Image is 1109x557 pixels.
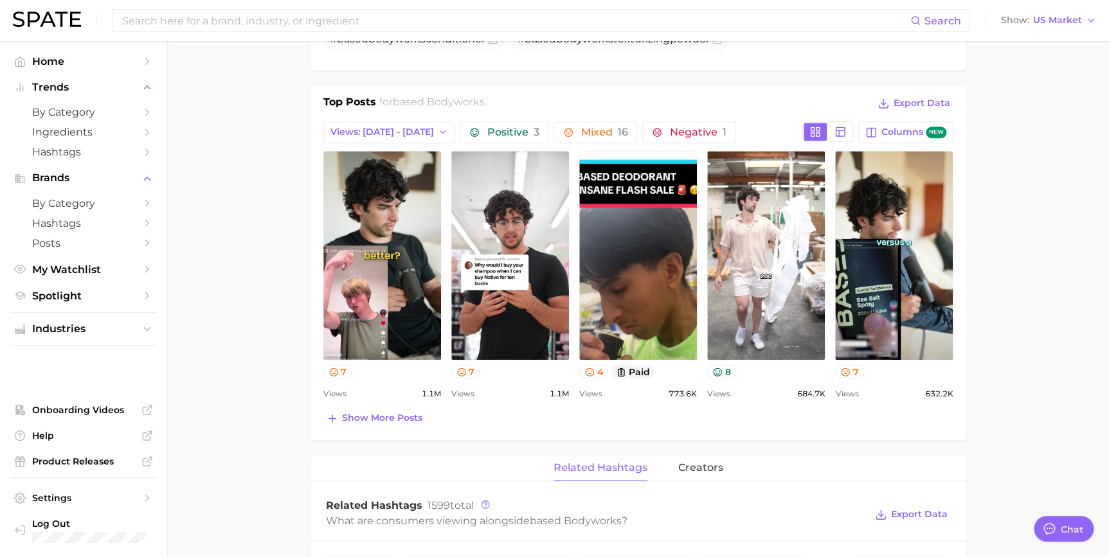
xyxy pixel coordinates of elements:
[10,319,157,339] button: Industries
[924,386,953,402] span: 632.2k
[669,386,697,402] span: 773.6k
[32,323,135,335] span: Industries
[10,514,157,547] a: Log out. Currently logged in with e-mail david.lucas@loreal.com.
[337,33,368,45] span: based
[554,462,647,473] span: related hashtags
[32,263,135,276] span: My Watchlist
[32,82,135,93] span: Trends
[669,127,726,137] span: Negative
[611,365,655,378] button: paid
[379,94,485,114] h2: for
[32,146,135,158] span: Hashtags
[678,462,723,473] span: creators
[323,386,347,402] span: Views
[525,33,556,45] span: based
[393,96,485,108] span: based bodyworks
[10,400,157,420] a: Onboarding Videos
[32,455,135,467] span: Product Releases
[428,499,474,511] span: total
[894,98,950,109] span: Export Data
[326,499,422,511] span: Related Hashtags
[581,127,627,137] span: Mixed
[707,386,730,402] span: Views
[32,126,135,138] span: Ingredients
[835,386,858,402] span: Views
[32,106,135,118] span: by Category
[1033,17,1082,24] span: US Market
[323,409,426,427] button: Show more posts
[858,121,953,143] button: Columnsnew
[342,412,422,423] span: Show more posts
[330,127,434,137] span: Views: [DATE] - [DATE]
[487,127,539,137] span: Positive
[32,430,135,441] span: Help
[330,33,485,45] span: # conditioner
[874,94,953,112] button: Export Data
[10,426,157,445] a: Help
[32,55,135,67] span: Home
[32,172,135,184] span: Brands
[550,386,569,402] span: 1.1m
[10,122,157,142] a: Ingredients
[10,51,157,71] a: Home
[579,365,609,378] button: 4
[579,386,602,402] span: Views
[10,168,157,188] button: Brands
[10,488,157,508] a: Settings
[10,102,157,122] a: by Category
[32,290,135,302] span: Spotlight
[556,33,613,45] span: bodyworks
[451,365,480,378] button: 7
[835,365,864,378] button: 7
[533,126,539,138] span: 3
[926,127,946,139] span: new
[924,15,961,27] span: Search
[32,492,135,504] span: Settings
[32,197,135,209] span: by Category
[707,365,736,378] button: 8
[797,386,825,402] span: 684.7k
[10,193,157,213] a: by Category
[518,33,710,45] span: # texturizingpowder
[881,127,946,139] span: Columns
[428,499,450,511] span: 1599
[10,452,157,471] a: Product Releases
[32,404,135,416] span: Onboarding Videos
[10,142,157,162] a: Hashtags
[451,386,474,402] span: Views
[872,506,950,524] button: Export Data
[10,233,157,253] a: Posts
[530,515,622,527] span: based bodyworks
[13,12,81,27] img: SPATE
[422,386,441,402] span: 1.1m
[323,121,455,143] button: Views: [DATE] - [DATE]
[617,126,627,138] span: 16
[891,509,948,520] span: Export Data
[326,512,866,529] div: What are consumers viewing alongside ?
[323,94,376,114] h1: Top Posts
[10,78,157,97] button: Trends
[121,10,910,31] input: Search here for a brand, industry, or ingredient
[323,365,352,378] button: 7
[722,126,726,138] span: 1
[1001,17,1029,24] span: Show
[32,217,135,229] span: Hashtags
[10,213,157,233] a: Hashtags
[998,12,1099,29] button: ShowUS Market
[10,260,157,279] a: My Watchlist
[32,518,147,529] span: Log Out
[32,237,135,249] span: Posts
[10,286,157,306] a: Spotlight
[368,33,426,45] span: bodyworks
